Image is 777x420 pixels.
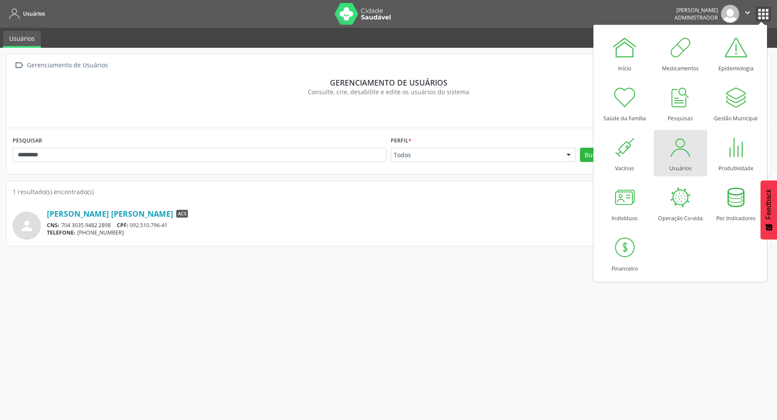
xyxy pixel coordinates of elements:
a: Usuários [6,7,45,21]
a: Medicamentos [654,30,707,76]
a: Saúde da Família [598,80,652,126]
button: Buscar [580,148,610,162]
a: Financeiro [598,230,652,277]
div: 1 resultado(s) encontrado(s) [13,187,764,196]
a: Usuários [3,31,41,48]
div: [PERSON_NAME] [675,7,718,14]
span: Todos [394,151,558,159]
div: Gerenciamento de Usuários [25,59,109,72]
a: Epidemiologia [709,30,763,76]
span: CNS: [47,222,59,229]
span: ACS [176,210,188,218]
img: img [721,5,739,23]
div: Gerenciamento de usuários [19,78,758,87]
a: Usuários [654,130,707,176]
a: Início [598,30,652,76]
button: Feedback - Mostrar pesquisa [761,180,777,239]
label: Perfil [391,134,412,148]
div: Consulte, crie, desabilite e edite os usuários do sistema [19,87,758,96]
span: CPF: [117,222,128,229]
i:  [743,8,752,17]
a: Vacinas [598,130,652,176]
div: 704 3035 9482 2898 092.510.796-41 [47,222,678,229]
a: Indivíduos [598,180,652,226]
a: Pesquisas [654,80,707,126]
label: PESQUISAR [13,134,42,148]
i:  [13,59,25,72]
a: Operação Co-vida [654,180,707,226]
span: Administrador [675,14,718,21]
button:  [739,5,756,23]
span: Usuários [23,10,45,17]
a:  Gerenciamento de Usuários [13,59,109,72]
a: [PERSON_NAME] [PERSON_NAME] [47,209,173,218]
button: apps [756,7,771,22]
i: person [19,218,35,234]
span: Feedback [765,189,773,219]
a: Gestão Municipal [709,80,763,126]
a: Pec Indicadores [709,180,763,226]
div: [PHONE_NUMBER] [47,229,678,236]
a: Produtividade [709,130,763,176]
span: TELEFONE: [47,229,76,236]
